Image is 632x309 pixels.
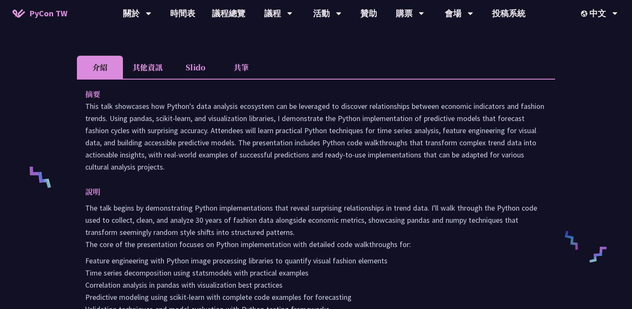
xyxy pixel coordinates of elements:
p: This talk showcases how Python's data analysis ecosystem can be leveraged to discover relationshi... [85,100,547,173]
p: 摘要 [85,88,530,100]
span: PyCon TW [29,7,67,20]
a: PyCon TW [4,3,76,24]
p: 說明 [85,185,530,198]
li: Slido [172,56,218,79]
img: Locale Icon [581,10,589,17]
li: 介紹 [77,56,123,79]
p: The talk begins by demonstrating Python implementations that reveal surprising relationships in t... [85,202,547,250]
img: Home icon of PyCon TW 2025 [13,9,25,18]
li: 其他資訊 [123,56,172,79]
li: 共筆 [218,56,264,79]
